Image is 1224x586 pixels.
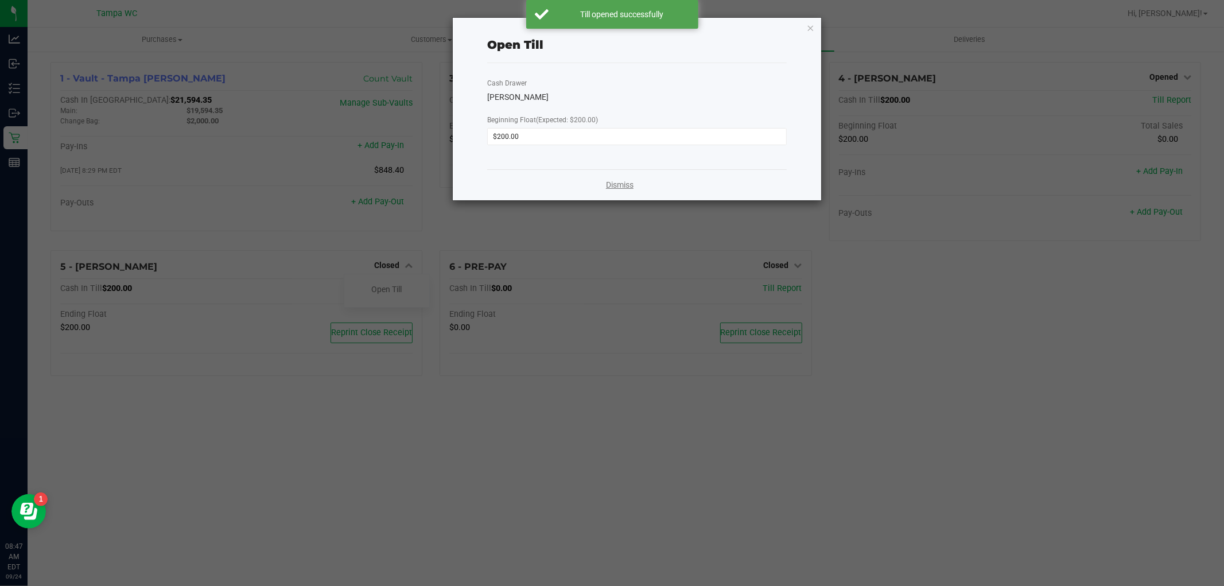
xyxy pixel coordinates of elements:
span: (Expected: $200.00) [536,116,598,124]
span: Beginning Float [487,116,598,124]
div: Till opened successfully [555,9,690,20]
iframe: Resource center [11,494,46,529]
div: Open Till [487,36,543,53]
a: Dismiss [606,179,634,191]
div: [PERSON_NAME] [487,91,787,103]
iframe: Resource center unread badge [34,492,48,506]
label: Cash Drawer [487,78,527,88]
